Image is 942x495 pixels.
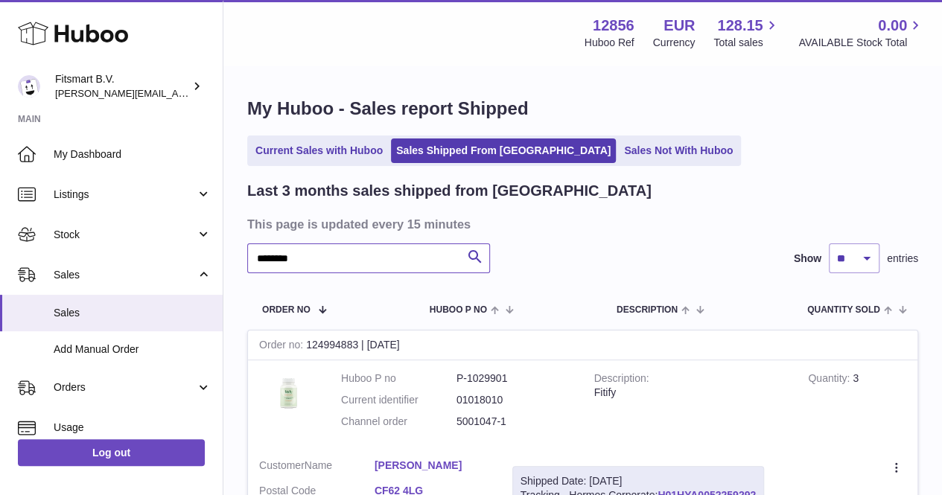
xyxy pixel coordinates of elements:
[18,75,40,98] img: jonathan@leaderoo.com
[375,459,490,473] a: [PERSON_NAME]
[521,474,756,488] div: Shipped Date: [DATE]
[259,459,375,476] dt: Name
[713,16,780,50] a: 128.15 Total sales
[456,393,572,407] dd: 01018010
[594,386,786,400] div: Fitify
[794,252,821,266] label: Show
[259,339,306,354] strong: Order no
[617,305,678,315] span: Description
[55,72,189,100] div: Fitsmart B.V.
[797,360,917,447] td: 3
[456,415,572,429] dd: 5001047-1
[248,330,917,360] div: 124994883 | [DATE]
[594,372,649,388] strong: Description
[653,36,696,50] div: Currency
[18,439,205,466] a: Log out
[798,36,924,50] span: AVAILABLE Stock Total
[54,228,196,242] span: Stock
[663,16,695,36] strong: EUR
[262,305,311,315] span: Order No
[247,181,652,201] h2: Last 3 months sales shipped from [GEOGRAPHIC_DATA]
[54,306,211,320] span: Sales
[808,372,853,388] strong: Quantity
[807,305,880,315] span: Quantity Sold
[878,16,907,36] span: 0.00
[259,459,305,471] span: Customer
[593,16,634,36] strong: 12856
[717,16,763,36] span: 128.15
[54,380,196,395] span: Orders
[341,393,456,407] dt: Current identifier
[54,147,211,162] span: My Dashboard
[887,252,918,266] span: entries
[54,342,211,357] span: Add Manual Order
[54,268,196,282] span: Sales
[247,216,914,232] h3: This page is updated every 15 minutes
[55,87,299,99] span: [PERSON_NAME][EMAIL_ADDRESS][DOMAIN_NAME]
[341,415,456,429] dt: Channel order
[250,138,388,163] a: Current Sales with Huboo
[54,188,196,202] span: Listings
[456,371,572,386] dd: P-1029901
[713,36,780,50] span: Total sales
[619,138,738,163] a: Sales Not With Huboo
[54,421,211,435] span: Usage
[247,97,918,121] h1: My Huboo - Sales report Shipped
[391,138,616,163] a: Sales Shipped From [GEOGRAPHIC_DATA]
[798,16,924,50] a: 0.00 AVAILABLE Stock Total
[259,371,319,414] img: 128561739542540.png
[430,305,487,315] span: Huboo P no
[341,371,456,386] dt: Huboo P no
[585,36,634,50] div: Huboo Ref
